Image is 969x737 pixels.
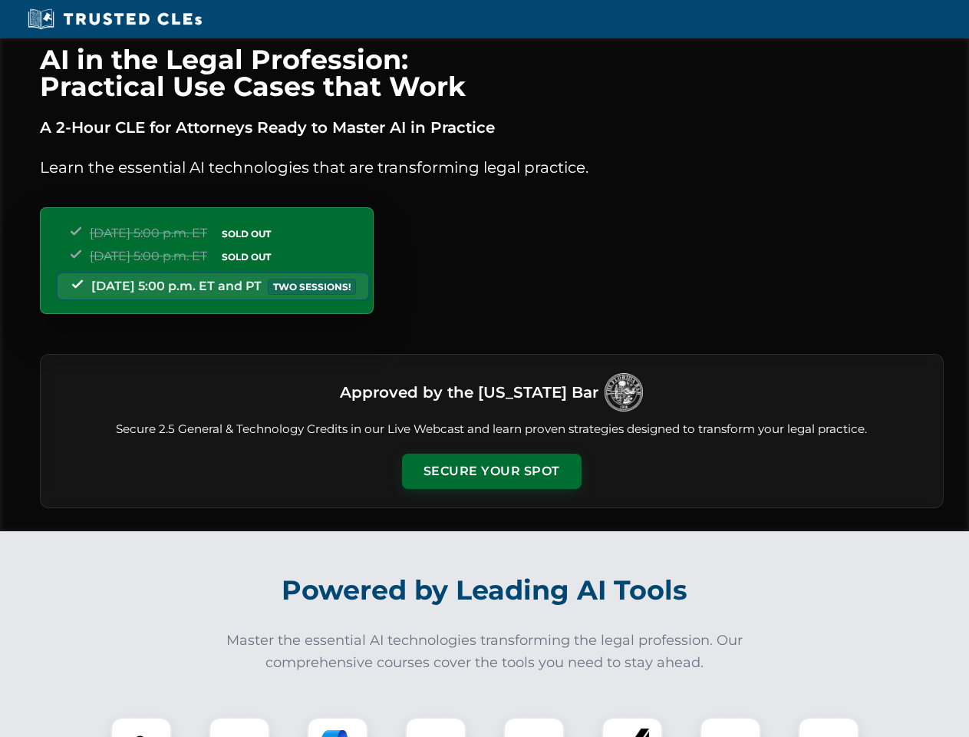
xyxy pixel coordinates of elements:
h3: Approved by the [US_STATE] Bar [340,378,598,406]
span: [DATE] 5:00 p.m. ET [90,249,207,263]
span: SOLD OUT [216,249,276,265]
p: Master the essential AI technologies transforming the legal profession. Our comprehensive courses... [216,630,753,674]
button: Secure Your Spot [402,454,582,489]
p: A 2-Hour CLE for Attorneys Ready to Master AI in Practice [40,115,944,140]
span: [DATE] 5:00 p.m. ET [90,226,207,240]
p: Learn the essential AI technologies that are transforming legal practice. [40,155,944,180]
h2: Powered by Leading AI Tools [60,563,910,617]
p: Secure 2.5 General & Technology Credits in our Live Webcast and learn proven strategies designed ... [59,421,925,438]
img: Logo [605,373,643,411]
span: SOLD OUT [216,226,276,242]
img: Trusted CLEs [23,8,206,31]
h1: AI in the Legal Profession: Practical Use Cases that Work [40,46,944,100]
